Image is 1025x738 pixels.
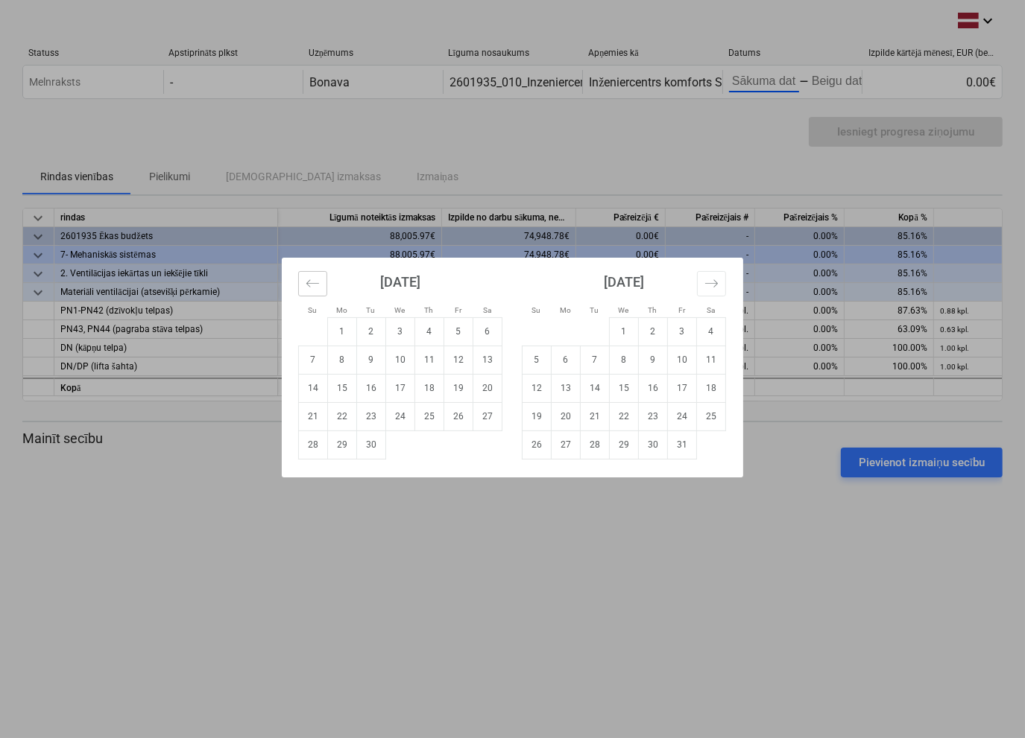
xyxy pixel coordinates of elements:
[328,430,357,459] td: Choose Monday, September 29, 2025 as your check-in date. It's available.
[560,306,571,314] small: Mo
[357,317,386,346] td: Choose Tuesday, September 2, 2025 as your check-in date. It's available.
[610,402,639,430] td: Choose Wednesday, October 22, 2025 as your check-in date. It's available.
[473,374,502,402] td: Choose Saturday, September 20, 2025 as your check-in date. It's available.
[473,346,502,374] td: Choose Saturday, September 13, 2025 as your check-in date. It's available.
[386,402,415,430] td: Choose Wednesday, September 24, 2025 as your check-in date. It's available.
[552,346,581,374] td: Choose Monday, October 6, 2025 as your check-in date. It's available.
[668,346,697,374] td: Choose Friday, October 10, 2025 as your check-in date. It's available.
[697,374,726,402] td: Choose Saturday, October 18, 2025 as your check-in date. It's available.
[415,346,444,374] td: Choose Thursday, September 11, 2025 as your check-in date. It's available.
[386,317,415,346] td: Choose Wednesday, September 3, 2025 as your check-in date. It's available.
[299,430,328,459] td: Choose Sunday, September 28, 2025 as your check-in date. It's available.
[415,374,444,402] td: Choose Thursday, September 18, 2025 as your check-in date. It's available.
[357,402,386,430] td: Choose Tuesday, September 23, 2025 as your check-in date. It's available.
[532,306,541,314] small: Su
[639,430,668,459] td: Choose Thursday, October 30, 2025 as your check-in date. It's available.
[523,374,552,402] td: Choose Sunday, October 12, 2025 as your check-in date. It's available.
[639,317,668,346] td: Choose Thursday, October 2, 2025 as your check-in date. It's available.
[639,402,668,430] td: Choose Thursday, October 23, 2025 as your check-in date. It's available.
[455,306,461,314] small: Fr
[668,402,697,430] td: Choose Friday, October 24, 2025 as your check-in date. It's available.
[336,306,347,314] small: Mo
[415,317,444,346] td: Choose Thursday, September 4, 2025 as your check-in date. It's available.
[619,306,629,314] small: We
[425,306,434,314] small: Th
[697,346,726,374] td: Choose Saturday, October 11, 2025 as your check-in date. It's available.
[590,306,599,314] small: Tu
[328,374,357,402] td: Choose Monday, September 15, 2025 as your check-in date. It's available.
[649,306,657,314] small: Th
[697,271,726,296] button: Move forward to switch to the next month.
[610,374,639,402] td: Choose Wednesday, October 15, 2025 as your check-in date. It's available.
[328,346,357,374] td: Choose Monday, September 8, 2025 as your check-in date. It's available.
[668,430,697,459] td: Choose Friday, October 31, 2025 as your check-in date. It's available.
[610,317,639,346] td: Choose Wednesday, October 1, 2025 as your check-in date. It's available.
[610,430,639,459] td: Choose Wednesday, October 29, 2025 as your check-in date. It's available.
[678,306,685,314] small: Fr
[309,306,318,314] small: Su
[697,317,726,346] td: Choose Saturday, October 4, 2025 as your check-in date. It's available.
[523,402,552,430] td: Choose Sunday, October 19, 2025 as your check-in date. It's available.
[357,430,386,459] td: Choose Tuesday, September 30, 2025 as your check-in date. It's available.
[444,317,473,346] td: Choose Friday, September 5, 2025 as your check-in date. It's available.
[395,306,406,314] small: We
[552,402,581,430] td: Choose Monday, October 20, 2025 as your check-in date. It's available.
[707,306,715,314] small: Sa
[282,258,743,477] div: Calendar
[444,346,473,374] td: Choose Friday, September 12, 2025 as your check-in date. It's available.
[473,317,502,346] td: Choose Saturday, September 6, 2025 as your check-in date. It's available.
[523,346,552,374] td: Choose Sunday, October 5, 2025 as your check-in date. It's available.
[299,346,328,374] td: Choose Sunday, September 7, 2025 as your check-in date. It's available.
[523,430,552,459] td: Choose Sunday, October 26, 2025 as your check-in date. It's available.
[298,271,327,296] button: Move backward to switch to the previous month.
[581,430,610,459] td: Choose Tuesday, October 28, 2025 as your check-in date. It's available.
[581,346,610,374] td: Choose Tuesday, October 7, 2025 as your check-in date. It's available.
[444,374,473,402] td: Choose Friday, September 19, 2025 as your check-in date. It's available.
[581,402,610,430] td: Choose Tuesday, October 21, 2025 as your check-in date. It's available.
[552,374,581,402] td: Choose Monday, October 13, 2025 as your check-in date. It's available.
[357,374,386,402] td: Choose Tuesday, September 16, 2025 as your check-in date. It's available.
[581,374,610,402] td: Choose Tuesday, October 14, 2025 as your check-in date. It's available.
[639,374,668,402] td: Choose Thursday, October 16, 2025 as your check-in date. It's available.
[668,317,697,346] td: Choose Friday, October 3, 2025 as your check-in date. It's available.
[299,374,328,402] td: Choose Sunday, September 14, 2025 as your check-in date. It's available.
[473,402,502,430] td: Choose Saturday, September 27, 2025 as your check-in date. It's available.
[552,430,581,459] td: Choose Monday, October 27, 2025 as your check-in date. It's available.
[610,346,639,374] td: Choose Wednesday, October 8, 2025 as your check-in date. It's available.
[328,402,357,430] td: Choose Monday, September 22, 2025 as your check-in date. It's available.
[380,274,420,290] strong: [DATE]
[367,306,376,314] small: Tu
[639,346,668,374] td: Choose Thursday, October 9, 2025 as your check-in date. It's available.
[299,402,328,430] td: Choose Sunday, September 21, 2025 as your check-in date. It's available.
[697,402,726,430] td: Choose Saturday, October 25, 2025 as your check-in date. It's available.
[604,274,644,290] strong: [DATE]
[328,317,357,346] td: Choose Monday, September 1, 2025 as your check-in date. It's available.
[386,346,415,374] td: Choose Wednesday, September 10, 2025 as your check-in date. It's available.
[415,402,444,430] td: Choose Thursday, September 25, 2025 as your check-in date. It's available.
[386,374,415,402] td: Choose Wednesday, September 17, 2025 as your check-in date. It's available.
[483,306,491,314] small: Sa
[357,346,386,374] td: Choose Tuesday, September 9, 2025 as your check-in date. It's available.
[668,374,697,402] td: Choose Friday, October 17, 2025 as your check-in date. It's available.
[444,402,473,430] td: Choose Friday, September 26, 2025 as your check-in date. It's available.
